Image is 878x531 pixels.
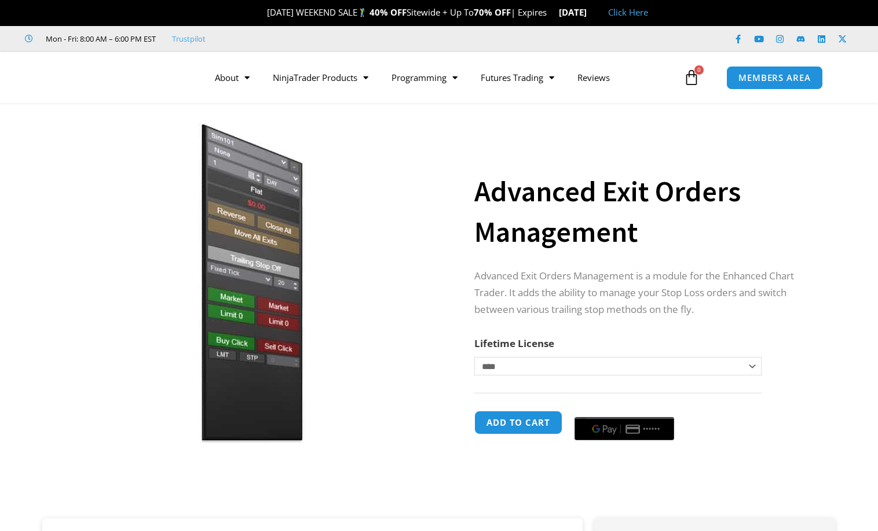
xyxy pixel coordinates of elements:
a: About [203,64,261,91]
a: Clear options [474,381,492,389]
img: ⌛ [547,8,556,17]
label: Lifetime License [474,337,554,350]
button: Add to cart [474,411,562,434]
span: MEMBERS AREA [738,73,811,82]
a: Reviews [566,64,621,91]
strong: 70% OFF [474,6,511,18]
a: Futures Trading [469,64,566,91]
a: Trustpilot [172,32,206,46]
a: NinjaTrader Products [261,64,380,91]
img: 🎉 [258,8,266,17]
a: Programming [380,64,469,91]
iframe: Secure payment input frame [572,409,676,410]
span: [DATE] WEEKEND SALE Sitewide + Up To | Expires [255,6,559,18]
a: 0 [666,61,717,94]
img: 🏌️‍♂️ [358,8,367,17]
strong: [DATE] [559,6,597,18]
img: AdvancedStopLossMgmt [59,123,431,443]
p: Advanced Exit Orders Management is a module for the Enhanced Chart Trader. It adds the ability to... [474,268,813,318]
nav: Menu [203,64,681,91]
a: Click Here [608,6,648,18]
a: MEMBERS AREA [726,66,823,90]
span: Mon - Fri: 8:00 AM – 6:00 PM EST [43,32,156,46]
strong: 40% OFF [370,6,407,18]
h1: Advanced Exit Orders Management [474,171,813,252]
button: Buy with GPay [575,417,674,440]
text: •••••• [643,425,660,433]
img: LogoAI | Affordable Indicators – NinjaTrader [43,57,167,98]
img: 🏭 [587,8,596,17]
span: 0 [694,65,704,75]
